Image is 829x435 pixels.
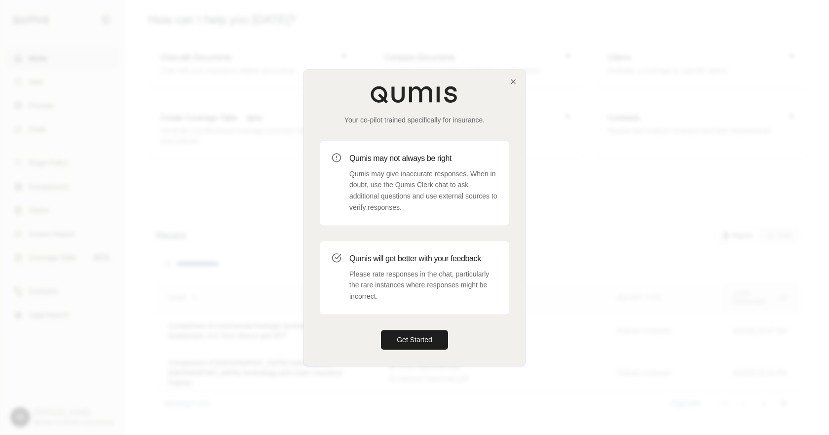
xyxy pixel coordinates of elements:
button: Get Started [381,330,448,350]
img: Qumis Logo [370,85,459,103]
h3: Qumis may not always be right [349,153,497,164]
h3: Qumis will get better with your feedback [349,253,497,265]
p: Your co-pilot trained specifically for insurance. [320,115,509,125]
p: Please rate responses in the chat, particularly the rare instances where responses might be incor... [349,269,497,302]
p: Qumis may give inaccurate responses. When in doubt, use the Qumis Clerk chat to ask additional qu... [349,168,497,213]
